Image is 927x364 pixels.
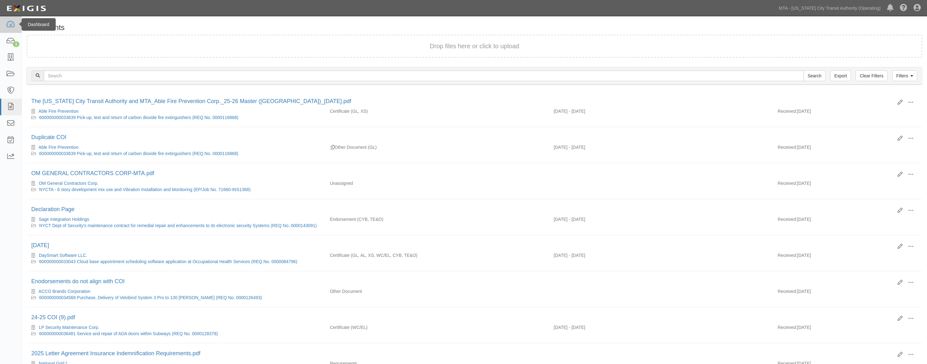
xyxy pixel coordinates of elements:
div: NYCTA - 6 story development mix use and Vibration Installation and Monitoring (EP/Job No. 71660-I... [31,186,320,193]
p: Received: [778,252,797,258]
div: [DATE] [773,252,922,262]
div: ACCO Brands Corporation [31,288,320,294]
div: Workers Compensation/Employers Liability [325,324,549,330]
a: [DATE] [31,242,49,248]
div: Dashboard [22,18,56,31]
a: MTA - [US_STATE] City Transit Authority (Operating) [776,2,884,14]
div: Cyber Privacy Liability Technology Errors and Omissions [325,216,549,222]
p: Received: [778,324,797,330]
p: Received: [778,288,797,294]
a: 600000000033639 Pick-up, test and return of carbon dioxide fire extinguishers (REQ No. 0000116868) [39,151,238,156]
a: NYCTA - 6 story development mix use and Vibration Installation and Monitoring (EP/Job No. 71660-I... [39,187,251,192]
p: Received: [778,216,797,222]
div: 2025 Letter Agreement Insurance Indemnification Requirements.pdf [31,350,893,358]
a: 600000000034568 Purchase, Delivery of Velobind System 3 Pro to 130 [PERSON_NAME] (REQ No. 0000126... [39,295,262,300]
div: DaySmart Software LLC. [31,252,320,258]
div: Effective 09/22/2025 - Expiration 09/22/2026 [549,108,773,114]
div: [DATE] [773,324,922,334]
div: 600000000036481 Service and repair of ADA doors within Subways (REQ No. 0000128378) [31,330,320,337]
div: Duplicate COI [31,133,893,142]
a: 24-25 COI (9).pdf [31,314,75,320]
div: Able FIre Prevention [31,108,320,114]
input: Search [804,70,826,81]
div: 09.16.26 [31,242,893,250]
a: 600000000033639 Pick-up, test and return of carbon dioxide fire extinguishers (REQ No. 0000116868) [39,115,238,120]
a: Sage Integration Holdings [39,217,89,222]
input: Search [44,70,804,81]
img: logo-5460c22ac91f19d4615b14bd174203de0afe785f0fc80cf4dbbc73dc1793850b.png [5,3,48,14]
div: Sage Integration Holdings [31,216,320,222]
p: Received: [778,144,797,150]
i: Help Center - Complianz [900,4,907,12]
a: Duplicate COI [31,134,66,140]
a: Enodorsements do not align with COI [31,278,125,284]
button: Drop files here or click to upload [430,42,519,51]
a: OM General Contractors Corp. [39,181,99,186]
div: 1 [13,41,19,47]
div: OM GENERAL CONTRACTORS CORP-MTA.pdf [31,169,893,178]
div: General Liability Excess/Umbrella Liability [325,108,549,114]
div: Unassigned [325,180,549,186]
div: NYCT Dept of Security's maintenance contract for remedial repair and enhancements to its electron... [31,222,320,229]
div: [DATE] [773,216,922,226]
div: LP Security Maintenance Corp. [31,324,320,330]
a: The [US_STATE] City Transit Authority and MTA_Able Fire Prevention Corp._25-26 Master ([GEOGRAPHI... [31,98,351,104]
div: Effective 04/01/2025 - Expiration 04/01/2026 [549,216,773,222]
p: Received: [778,180,797,186]
div: Declaration Page [31,205,893,214]
div: 600000000033639 Pick-up, test and return of carbon dioxide fire extinguishers (REQ No. 0000116868) [31,150,320,157]
a: Export [830,70,851,81]
a: LP Security Maintenance Corp. [39,325,100,330]
div: Effective 09/16/2025 - Expiration 09/16/2026 [549,252,773,258]
div: [DATE] [773,144,922,153]
div: 600000000033639 Pick-up, test and return of carbon dioxide fire extinguishers (REQ No. 0000116868) [31,114,320,121]
a: 600000000036481 Service and repair of ADA doors within Subways (REQ No. 0000128378) [39,331,218,336]
a: DaySmart Software LLC. [39,253,87,258]
a: 2025 Letter Agreement Insurance Indemnification Requirements.pdf [31,350,200,356]
a: Able FIre Prevention [38,145,79,150]
div: 600000000034568 Purchase, Delivery of Velobind System 3 Pro to 130 Livingston (REQ No. 0000126493) [31,294,320,301]
div: Effective 09/22/2025 - Expiration 09/22/2026 [549,144,773,150]
div: Effective 10/02/2025 - Expiration 10/02/2026 [549,324,773,330]
a: Declaration Page [31,206,74,212]
a: Able FIre Prevention [38,109,79,114]
div: Duplicate [331,144,335,150]
a: OM GENERAL CONTRACTORS CORP-MTA.pdf [31,170,154,176]
div: General Liability [325,144,549,150]
div: Enodorsements do not align with COI [31,278,893,286]
a: 600000000033043 Cloud base appointment scheduling software application at Occupational Health Ser... [39,259,297,264]
div: 600000000033043 Cloud base appointment scheduling software application at Occupational Health Ser... [31,258,320,265]
div: 24-25 COI (9).pdf [31,314,893,322]
div: Other Document [325,288,549,294]
a: NYCT Dept of Security's maintenance contract for remedial repair and enhancements to its electron... [39,223,317,228]
div: The New York City Transit Authority and MTA_Able Fire Prevention Corp._25-26 Master (NY)_9-12-202... [31,97,893,106]
a: Clear Filters [856,70,887,81]
a: ACCO Brands Corporation [38,289,90,294]
div: [DATE] [773,288,922,298]
h1: Documents [27,23,922,32]
a: Filters [892,70,917,81]
div: General Liability Auto Liability Excess/Umbrella Liability Workers Compensation/Employers Liabili... [325,252,549,258]
div: Able FIre Prevention [31,144,320,150]
div: OM General Contractors Corp. [31,180,320,186]
div: [DATE] [773,108,922,117]
p: Received: [778,108,797,114]
div: [DATE] [773,180,922,190]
